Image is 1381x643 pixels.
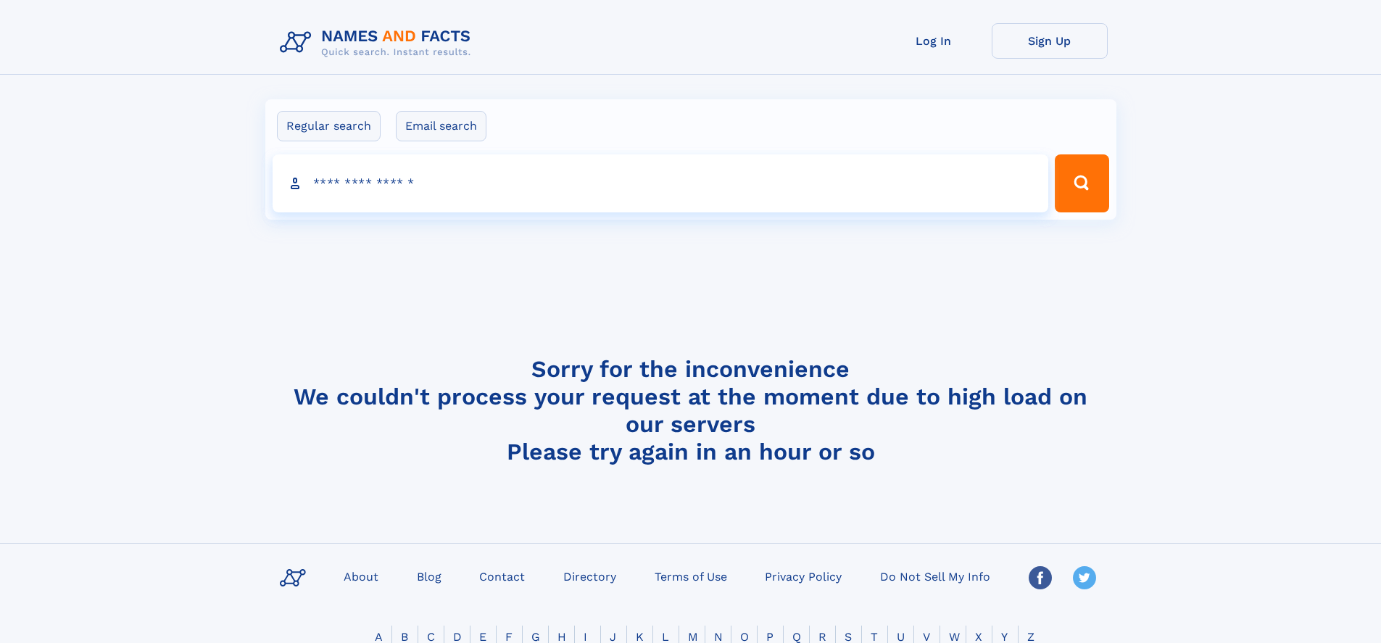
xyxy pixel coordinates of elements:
a: Directory [557,565,622,586]
h4: Sorry for the inconvenience We couldn't process your request at the moment due to high load on ou... [274,355,1108,465]
a: Terms of Use [649,565,733,586]
img: Twitter [1073,566,1096,589]
button: Search Button [1055,154,1108,212]
a: Contact [473,565,531,586]
input: search input [273,154,1049,212]
label: Regular search [277,111,381,141]
a: About [338,565,384,586]
a: Privacy Policy [759,565,847,586]
img: Logo Names and Facts [274,23,483,62]
img: Facebook [1029,566,1052,589]
a: Sign Up [992,23,1108,59]
a: Log In [876,23,992,59]
a: Blog [411,565,447,586]
label: Email search [396,111,486,141]
a: Do Not Sell My Info [874,565,996,586]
